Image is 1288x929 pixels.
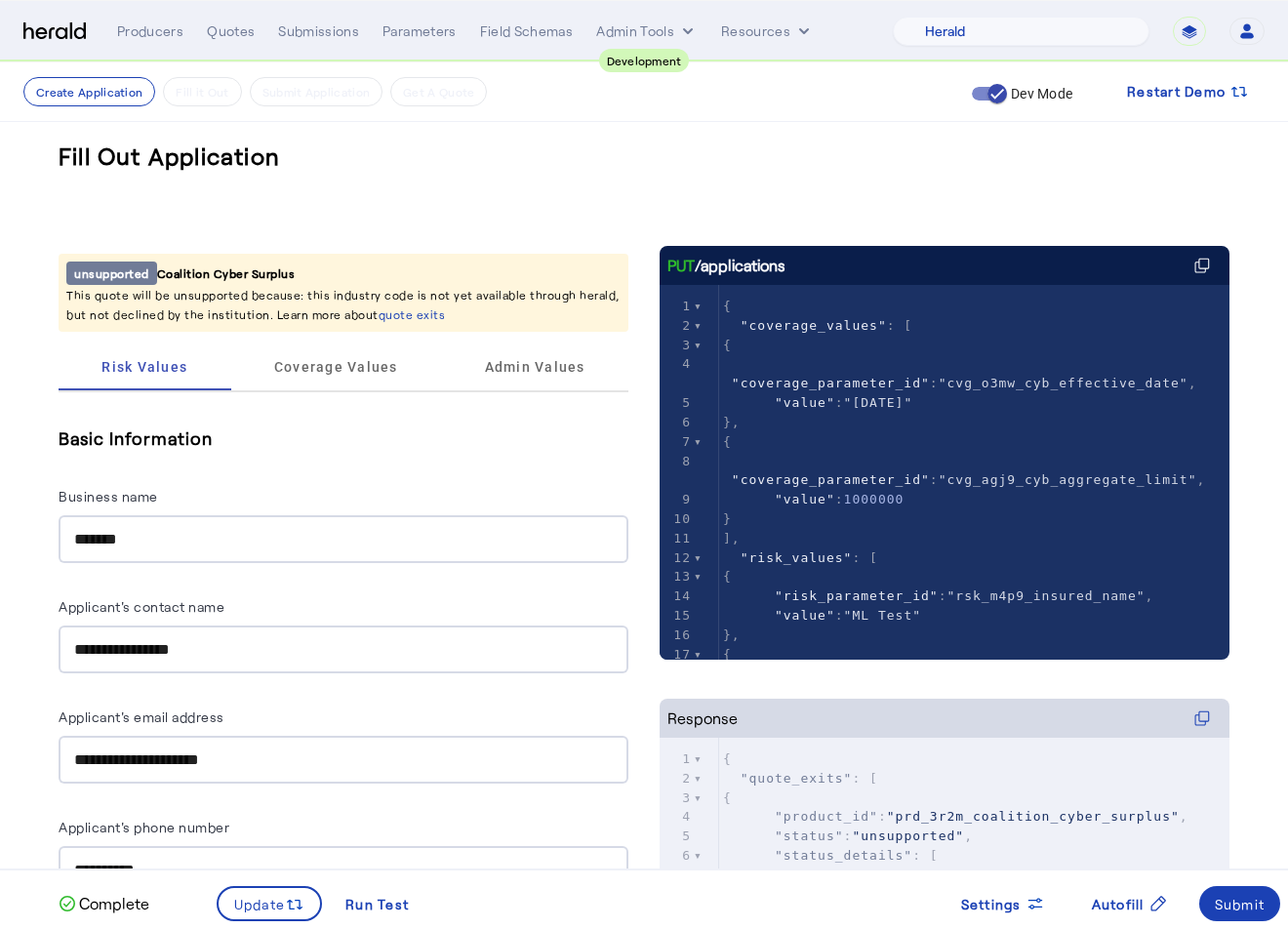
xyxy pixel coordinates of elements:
[660,807,694,827] div: 4
[485,360,585,374] span: Admin Values
[723,492,904,506] span: :
[721,21,814,41] button: Resources dropdown menu
[660,645,694,665] div: 17
[775,828,844,843] span: "status"
[723,828,973,843] span: : ,
[1092,894,1145,914] span: Autofill
[596,21,698,41] button: internal dropdown menu
[844,492,905,506] span: 1000000
[775,608,835,623] span: "value"
[59,488,158,505] label: Business name
[660,316,694,336] div: 2
[741,550,853,565] span: "risk_values"
[660,827,694,846] div: 5
[59,708,224,725] label: Applicant's email address
[23,22,86,41] img: Herald Logo
[723,868,732,882] span: {
[723,356,1197,390] span: : ,
[382,21,457,41] div: Parameters
[852,828,964,843] span: "unsupported"
[723,550,878,565] span: : [
[660,626,694,645] div: 16
[723,608,921,623] span: :
[723,434,732,449] span: {
[939,472,1197,487] span: "cvg_agj9_cyb_aggregate_limit"
[723,338,732,352] span: {
[732,376,930,390] span: "coverage_parameter_id"
[379,307,446,321] a: quote exits
[723,627,741,642] span: },
[59,424,628,453] h5: Basic Information
[660,432,694,452] div: 7
[660,509,694,529] div: 10
[660,866,694,885] div: 7
[723,511,732,526] span: }
[101,360,187,374] span: Risk Values
[723,415,741,429] span: },
[775,848,912,863] span: "status_details"
[217,886,323,921] button: Update
[723,531,741,545] span: ],
[667,254,695,277] span: PUT
[660,548,694,568] div: 12
[660,586,694,606] div: 14
[660,606,694,626] div: 15
[660,413,694,432] div: 6
[278,21,359,41] div: Submissions
[741,318,887,333] span: "coverage_values"
[274,360,398,374] span: Coverage Values
[660,336,694,355] div: 3
[390,77,487,106] button: Get A Quote
[947,588,1146,603] span: "rsk_m4p9_insured_name"
[660,529,694,548] div: 11
[660,393,694,413] div: 5
[723,395,912,410] span: :
[1076,886,1184,921] button: Autofill
[660,490,694,509] div: 9
[163,77,241,106] button: Fill it Out
[660,788,694,808] div: 3
[723,454,1205,488] span: : ,
[732,472,930,487] span: "coverage_parameter_id"
[946,886,1061,921] button: Settings
[66,262,157,285] span: unsupported
[775,809,878,824] span: "product_id"
[59,141,280,172] h3: Fill Out Application
[660,297,694,316] div: 1
[480,21,574,41] div: Field Schemas
[775,588,939,603] span: "risk_parameter_id"
[723,751,732,766] span: {
[1007,84,1072,103] label: Dev Mode
[775,492,835,506] span: "value"
[660,452,694,471] div: 8
[961,894,1022,914] span: Settings
[660,846,694,866] div: 6
[117,21,183,41] div: Producers
[1215,894,1266,914] div: Submit
[345,894,409,914] div: Run Test
[723,848,939,863] span: : [
[599,49,690,72] div: Development
[660,567,694,586] div: 13
[667,707,738,730] div: Response
[66,262,621,285] div: Coalition Cyber Surplus
[723,588,1153,603] span: : ,
[1111,74,1265,109] button: Restart Demo
[723,809,1188,824] span: : ,
[330,886,424,921] button: Run Test
[660,354,694,374] div: 4
[667,254,785,277] div: /applications
[660,749,694,769] div: 1
[207,21,255,41] div: Quotes
[1199,886,1281,921] button: Submit
[59,598,224,615] label: Applicant's contact name
[59,819,229,835] label: Applicant's phone number
[23,77,155,106] button: Create Application
[723,790,732,805] span: {
[844,395,913,410] span: "[DATE]"
[723,318,912,333] span: : [
[1127,80,1226,103] span: Restart Demo
[250,77,382,106] button: Submit Application
[741,771,853,786] span: "quote_exits"
[660,769,694,788] div: 2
